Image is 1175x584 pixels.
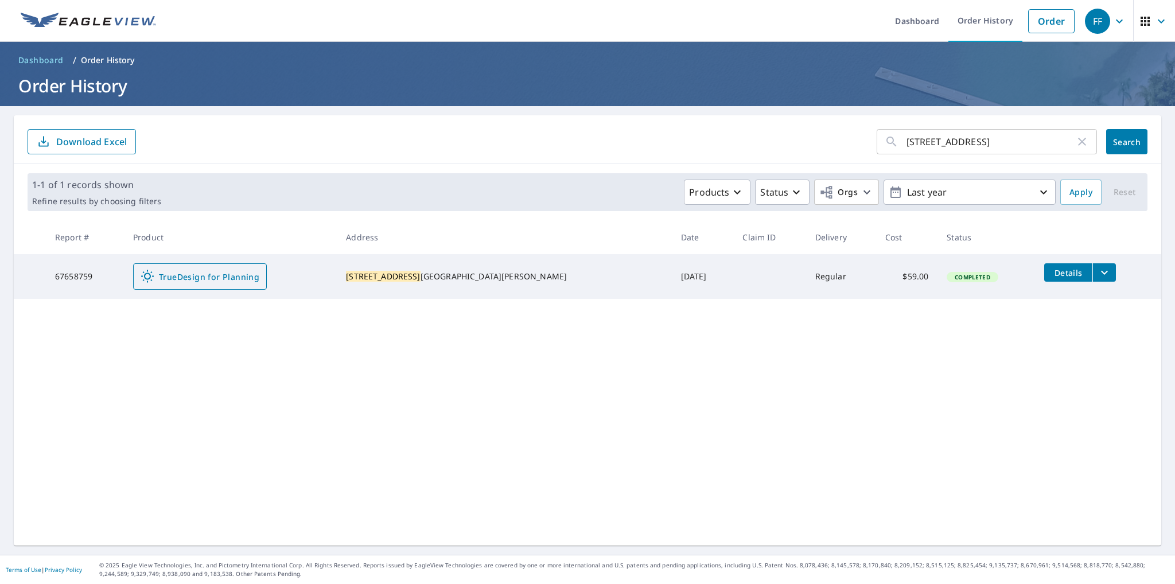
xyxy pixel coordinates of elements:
[46,220,124,254] th: Report #
[937,220,1035,254] th: Status
[1085,9,1110,34] div: FF
[906,126,1075,158] input: Address, Report #, Claim ID, etc.
[884,180,1056,205] button: Last year
[6,566,41,574] a: Terms of Use
[806,220,876,254] th: Delivery
[684,180,750,205] button: Products
[14,51,1161,69] nav: breadcrumb
[876,254,938,299] td: $59.00
[1069,185,1092,200] span: Apply
[819,185,858,200] span: Orgs
[81,54,135,66] p: Order History
[1044,263,1092,282] button: detailsBtn-67658759
[948,273,997,281] span: Completed
[46,254,124,299] td: 67658759
[902,182,1037,203] p: Last year
[45,566,82,574] a: Privacy Policy
[18,54,64,66] span: Dashboard
[124,220,337,254] th: Product
[56,135,127,148] p: Download Excel
[1051,267,1085,278] span: Details
[760,185,788,199] p: Status
[337,220,672,254] th: Address
[672,254,734,299] td: [DATE]
[1060,180,1102,205] button: Apply
[733,220,806,254] th: Claim ID
[141,270,259,283] span: TrueDesign for Planning
[755,180,810,205] button: Status
[1092,263,1116,282] button: filesDropdownBtn-67658759
[806,254,876,299] td: Regular
[133,263,267,290] a: TrueDesign for Planning
[689,185,729,199] p: Products
[32,196,161,207] p: Refine results by choosing filters
[21,13,156,30] img: EV Logo
[14,51,68,69] a: Dashboard
[672,220,734,254] th: Date
[99,561,1169,578] p: © 2025 Eagle View Technologies, Inc. and Pictometry International Corp. All Rights Reserved. Repo...
[814,180,879,205] button: Orgs
[1106,129,1147,154] button: Search
[14,74,1161,98] h1: Order History
[32,178,161,192] p: 1-1 of 1 records shown
[6,566,82,573] p: |
[73,53,76,67] li: /
[346,271,663,282] div: [GEOGRAPHIC_DATA][PERSON_NAME]
[346,271,420,282] mark: [STREET_ADDRESS]
[876,220,938,254] th: Cost
[1115,137,1138,147] span: Search
[28,129,136,154] button: Download Excel
[1028,9,1075,33] a: Order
